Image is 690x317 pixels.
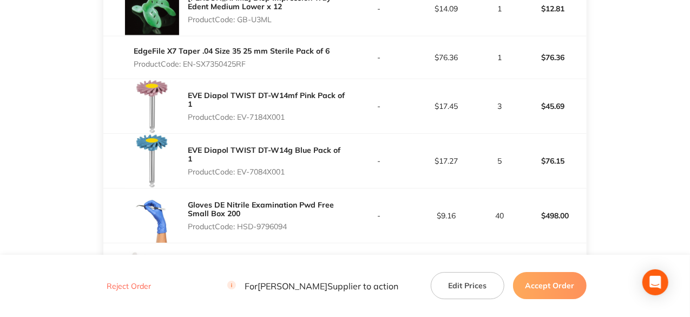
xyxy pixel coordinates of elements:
[431,272,504,299] button: Edit Prices
[188,200,334,218] a: Gloves DE Nitrile Examination Pwd Free Small Box 200
[513,272,587,299] button: Accept Order
[134,46,330,56] a: EdgeFile X7 Taper .04 Size 35 25 mm Sterile Pack of 6
[481,4,518,13] p: 1
[188,90,345,109] a: EVE Diapol TWIST DT-W14mf Pink Pack of 1
[188,113,345,121] p: Product Code: EV-7184X001
[227,281,398,291] p: For [PERSON_NAME] Supplier to action
[134,60,330,68] p: Product Code: EN-SX7350425RF
[125,189,179,243] img: MnoxM2VubA
[125,79,179,133] img: cTA4cTN4dA
[520,148,586,174] p: $76.15
[346,211,412,220] p: -
[188,15,345,24] p: Product Code: GB-U3ML
[125,243,179,297] img: bHBwbDB1dQ
[188,222,345,231] p: Product Code: HSD-9796094
[346,102,412,111] p: -
[520,44,586,70] p: $76.36
[125,134,179,188] img: bzJ4anF6Mw
[481,157,518,165] p: 5
[346,157,412,165] p: -
[346,4,412,13] p: -
[520,93,586,119] p: $45.69
[413,211,479,220] p: $9.16
[413,4,479,13] p: $14.09
[413,102,479,111] p: $17.45
[481,102,518,111] p: 3
[346,53,412,62] p: -
[642,269,668,295] div: Open Intercom Messenger
[413,157,479,165] p: $17.27
[481,211,518,220] p: 40
[188,167,345,176] p: Product Code: EV-7084X001
[188,145,340,164] a: EVE Diapol TWIST DT-W14g Blue Pack of 1
[520,203,586,229] p: $498.00
[481,53,518,62] p: 1
[103,281,154,291] button: Reject Order
[413,53,479,62] p: $76.36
